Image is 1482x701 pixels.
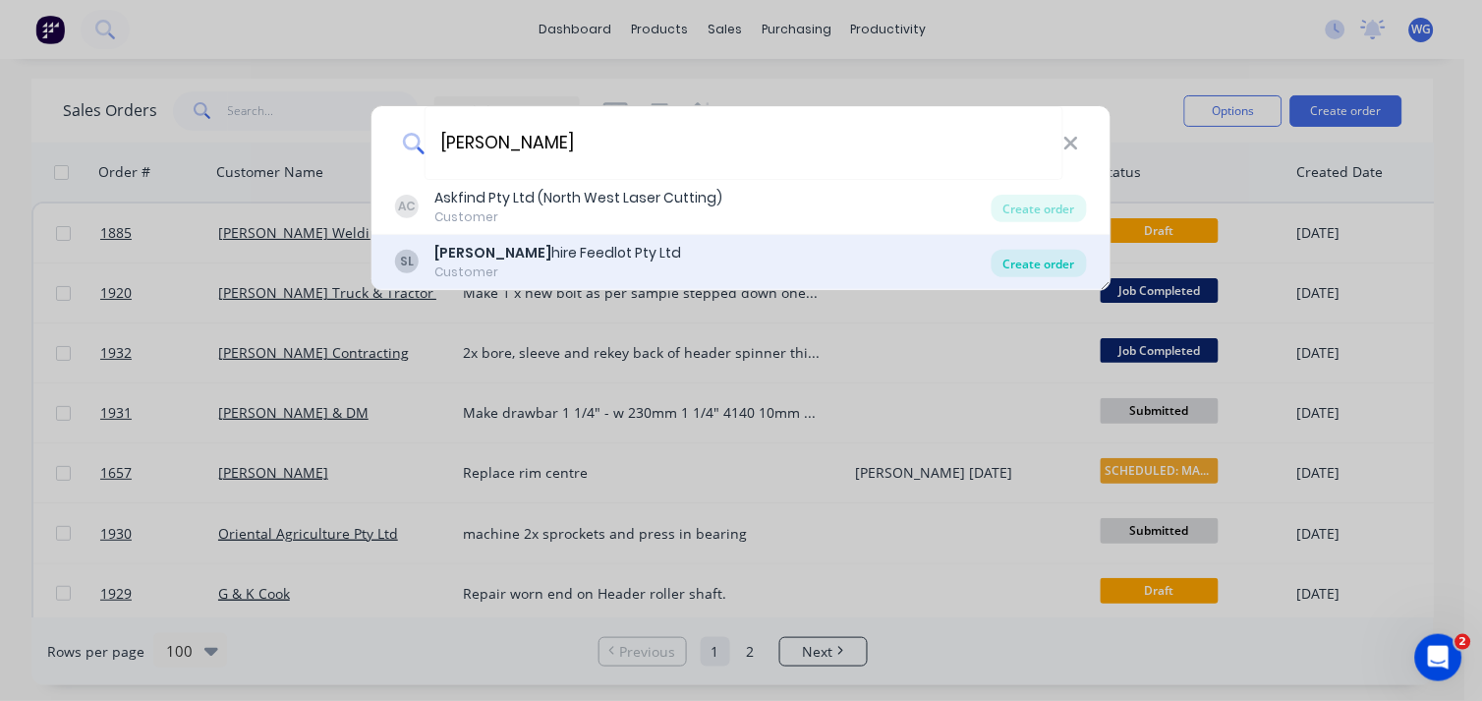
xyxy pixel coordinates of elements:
[1455,634,1471,650] span: 2
[434,208,722,226] div: Customer
[425,106,1063,180] input: Enter a customer name to create a new order...
[434,188,722,208] div: Askfind Pty Ltd (North West Laser Cutting)
[992,250,1087,277] div: Create order
[395,195,419,218] div: AC
[992,195,1087,222] div: Create order
[395,250,419,273] div: SL
[1415,634,1462,681] iframe: Intercom live chat
[434,263,681,281] div: Customer
[434,243,681,263] div: hire Feedlot Pty Ltd
[434,243,551,263] b: [PERSON_NAME]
